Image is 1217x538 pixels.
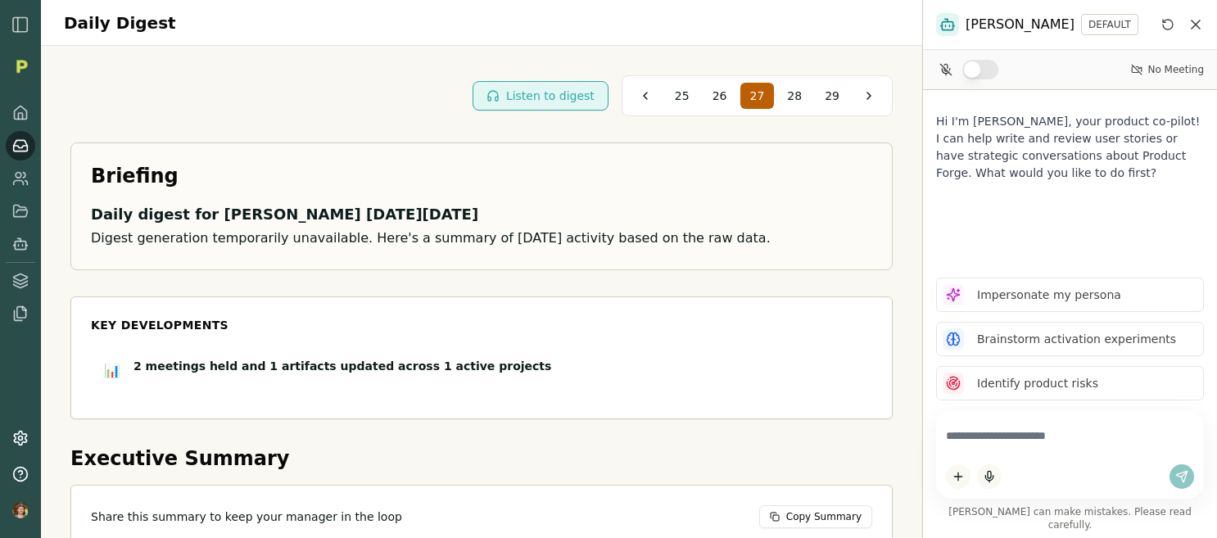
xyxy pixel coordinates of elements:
[91,227,872,250] p: Digest generation temporarily unavailable. Here's a summary of [DATE] activity based on the raw d...
[64,11,176,35] h1: Daily Digest
[787,88,802,104] span: 28
[1081,14,1138,35] button: DEFAULT
[977,464,1002,489] button: Start dictation
[777,83,812,109] button: 28
[1147,63,1204,76] span: No Meeting
[70,445,893,472] h2: Executive Summary
[11,15,30,34] img: sidebar
[1188,16,1204,33] button: Close chat
[977,287,1121,304] p: Impersonate my persona
[9,54,34,79] img: Organization logo
[12,502,29,518] img: profile
[1169,464,1194,489] button: Send message
[740,83,775,109] button: 27
[1158,15,1178,34] button: Reset conversation
[473,81,608,111] button: Listen to digest
[759,505,872,528] button: Copy Summary
[91,509,402,525] p: Share this summary to keep your manager in the loop
[713,88,727,104] span: 26
[977,375,1098,392] p: Identify product risks
[133,359,790,374] h4: 2 meetings held and 1 artifacts updated across 1 active projects
[750,88,765,104] span: 27
[825,88,839,104] span: 29
[936,366,1204,400] button: Identify product risks
[946,464,970,489] button: Add content to chat
[6,459,35,489] button: Help
[91,163,872,189] h2: Briefing
[703,83,737,109] button: 26
[936,322,1204,356] button: Brainstorm activation experiments
[91,206,478,223] span: Daily digest for [PERSON_NAME] [DATE][DATE]
[91,317,872,333] h2: Key Developments
[665,83,699,109] button: 25
[936,113,1204,182] p: Hi I'm [PERSON_NAME], your product co-pilot! I can help write and review user stories or have str...
[815,83,849,109] button: 29
[104,361,120,381] div: 📊
[966,15,1074,34] span: [PERSON_NAME]
[936,505,1204,531] span: [PERSON_NAME] can make mistakes. Please read carefully.
[977,331,1176,348] p: Brainstorm activation experiments
[936,278,1204,312] button: Impersonate my persona
[675,88,690,104] span: 25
